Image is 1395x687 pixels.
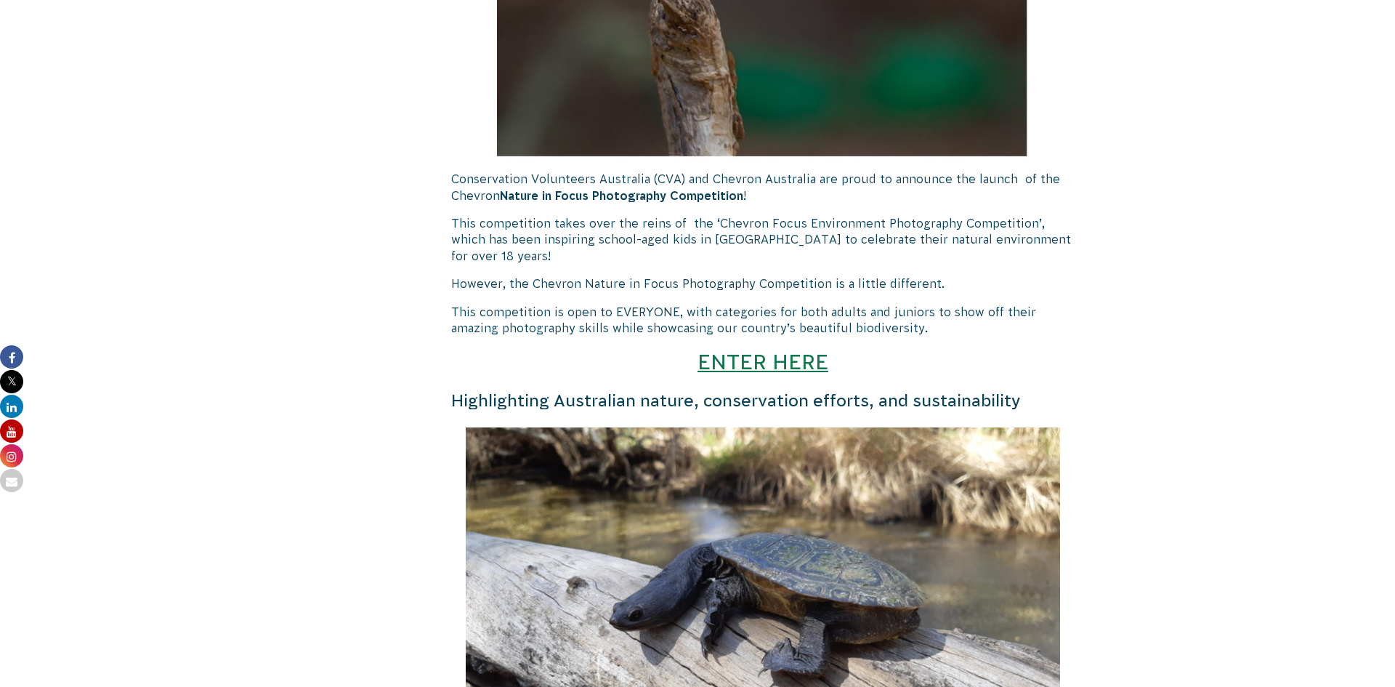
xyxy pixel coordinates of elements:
[451,276,1075,292] p: However, the Chevron Nature in Focus Photography Competition is a little different.
[451,171,1075,204] p: Conservation Volunteers Australia (CVA) and Chevron Australia are proud to announce the launch of...
[697,350,828,374] a: ENTER HERE
[451,391,1021,410] span: Highlighting Australian nature, conservation efforts, and sustainability
[451,304,1075,337] p: This competition is open to EVERYONE, with categories for both adults and juniors to show off the...
[451,215,1075,264] p: This competition takes over the reins of the ‘Chevron Focus Environment Photography Competition’,...
[500,189,743,202] strong: Nature in Focus Photography Competition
